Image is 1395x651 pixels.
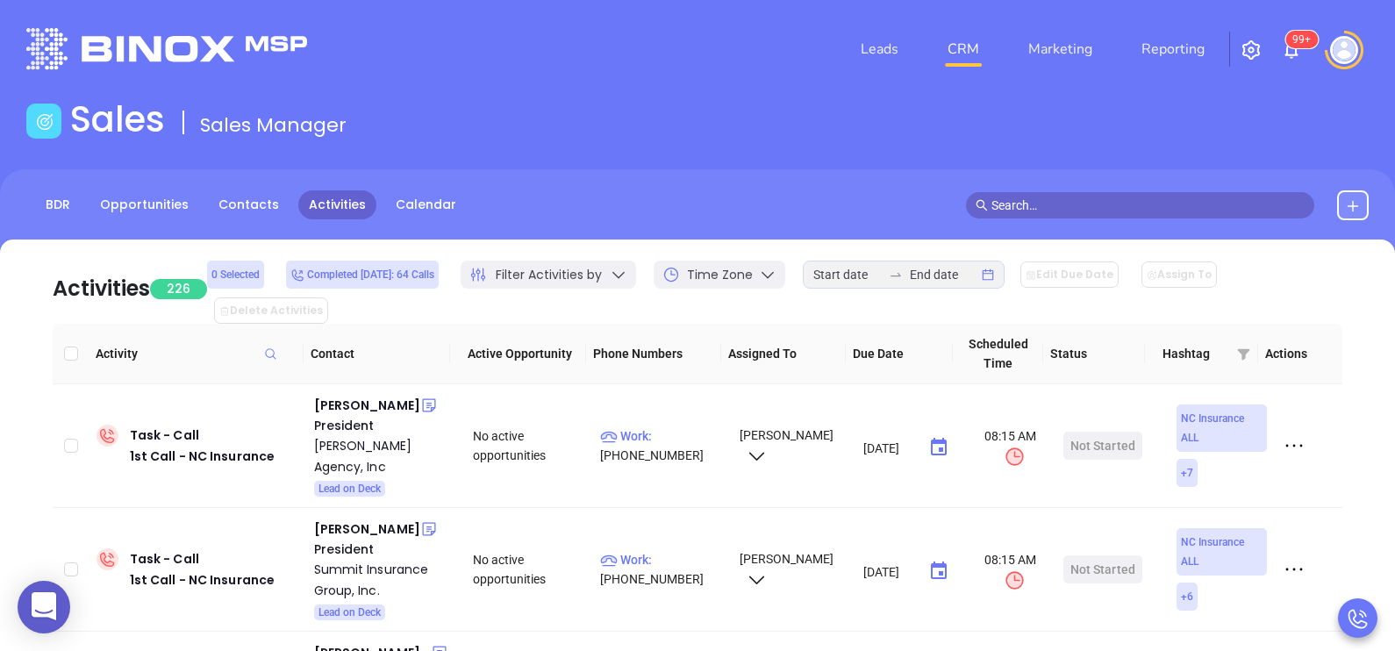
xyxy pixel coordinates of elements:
img: iconSetting [1241,39,1262,61]
div: No active opportunities [473,426,586,465]
th: Phone Numbers [586,324,721,384]
button: Assign To [1141,261,1217,288]
span: NC Insurance ALL [1181,409,1262,447]
div: [PERSON_NAME] [314,395,420,416]
img: iconNotification [1281,39,1302,61]
img: user [1330,36,1358,64]
div: President [314,416,449,435]
sup: 105 [1285,31,1318,48]
h1: Sales [70,98,165,140]
span: [PERSON_NAME] [737,552,833,585]
div: Not Started [1070,432,1135,460]
p: [PHONE_NUMBER] [600,550,724,589]
span: Lead on Deck [318,603,381,622]
span: + 7 [1181,463,1193,483]
a: CRM [941,32,986,67]
a: Activities [298,190,376,219]
div: [PERSON_NAME] [314,519,420,540]
input: Search… [991,196,1306,215]
input: MM/DD/YYYY [863,439,914,456]
span: Filter Activities by [496,266,602,284]
a: BDR [35,190,81,219]
span: NC Insurance ALL [1181,533,1262,571]
input: MM/DD/YYYY [863,562,914,580]
a: Leads [854,32,905,67]
span: Lead on Deck [318,479,381,498]
p: [PHONE_NUMBER] [600,426,724,465]
a: Contacts [208,190,290,219]
div: Not Started [1070,555,1135,583]
th: Status [1043,324,1145,384]
th: Actions [1258,324,1326,384]
span: Work : [600,553,652,567]
span: Activity [96,344,297,363]
th: Due Date [846,324,953,384]
button: Delete Activities [214,297,328,324]
a: Opportunities [89,190,199,219]
span: Sales Manager [200,111,347,139]
span: swap-right [889,268,903,282]
a: Marketing [1021,32,1099,67]
input: End date [910,265,978,284]
button: Choose date, selected date is Sep 9, 2025 [921,430,956,465]
th: Contact [304,324,450,384]
span: 0 Selected [211,265,260,284]
span: [PERSON_NAME] [737,428,833,461]
span: 08:15 AM [972,550,1049,591]
span: Hashtag [1162,344,1229,363]
span: 08:15 AM [972,426,1049,468]
div: Task - Call [130,425,275,467]
a: Summit Insurance Group, Inc. [314,559,449,601]
div: Activities [53,273,150,304]
th: Active Opportunity [450,324,585,384]
input: Start date [813,265,882,284]
button: Edit Due Date [1020,261,1119,288]
div: 1st Call - NC Insurance [130,446,275,467]
span: to [889,268,903,282]
div: Task - Call [130,548,275,590]
span: search [976,199,988,211]
span: Work : [600,429,652,443]
span: 226 [150,279,207,299]
img: logo [26,28,307,69]
span: Time Zone [687,266,753,284]
span: Completed [DATE]: 64 Calls [290,265,434,284]
button: Choose date, selected date is Sep 9, 2025 [921,554,956,589]
div: No active opportunities [473,550,586,589]
div: 1st Call - NC Insurance [130,569,275,590]
a: [PERSON_NAME] Agency, Inc [314,435,449,477]
span: + 6 [1181,587,1193,606]
th: Scheduled Time [953,324,1043,384]
div: President [314,540,449,559]
a: Reporting [1134,32,1212,67]
th: Assigned To [721,324,846,384]
a: Calendar [385,190,467,219]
